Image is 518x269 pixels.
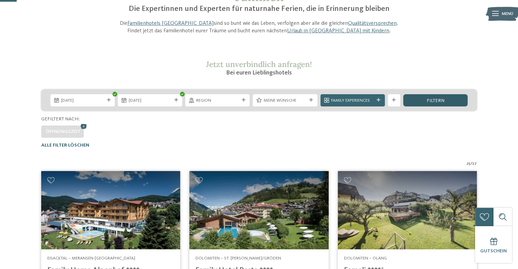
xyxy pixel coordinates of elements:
[189,171,328,249] img: Familienhotels gesucht? Hier findet ihr die besten!
[41,117,80,121] span: Gefiltert nach:
[129,98,172,104] span: [DATE]
[47,256,135,260] span: Eisacktal – Meransen-[GEOGRAPHIC_DATA]
[127,21,214,26] a: Familienhotels [GEOGRAPHIC_DATA]
[113,20,405,35] p: Die sind so bunt wie das Leben, verfolgen aber alle die gleichen . Findet jetzt das Familienhotel...
[61,98,104,104] span: [DATE]
[196,98,239,104] span: Region
[287,28,389,34] a: Urlaub in [GEOGRAPHIC_DATA] mit Kindern
[348,21,397,26] a: Qualitätsversprechen
[475,226,512,263] a: Gutschein
[471,161,472,167] span: /
[41,143,89,148] span: Alle Filter löschen
[46,129,81,134] span: Öffnungszeit
[426,98,444,103] span: filtern
[338,171,477,249] img: Familienhotels gesucht? Hier findet ihr die besten!
[480,249,507,253] span: Gutschein
[467,161,471,167] span: 25
[206,59,312,69] span: Jetzt unverbindlich anfragen!
[226,70,292,76] span: Bei euren Lieblingshotels
[264,98,307,104] span: Meine Wünsche
[41,171,180,249] img: Family Home Alpenhof ****
[331,98,374,104] span: Family Experiences
[195,256,281,260] span: Dolomiten – St. [PERSON_NAME]/Gröden
[344,256,387,260] span: Dolomiten – Olang
[472,161,477,167] span: 27
[128,5,389,13] span: Die Expertinnen und Experten für naturnahe Ferien, die in Erinnerung bleiben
